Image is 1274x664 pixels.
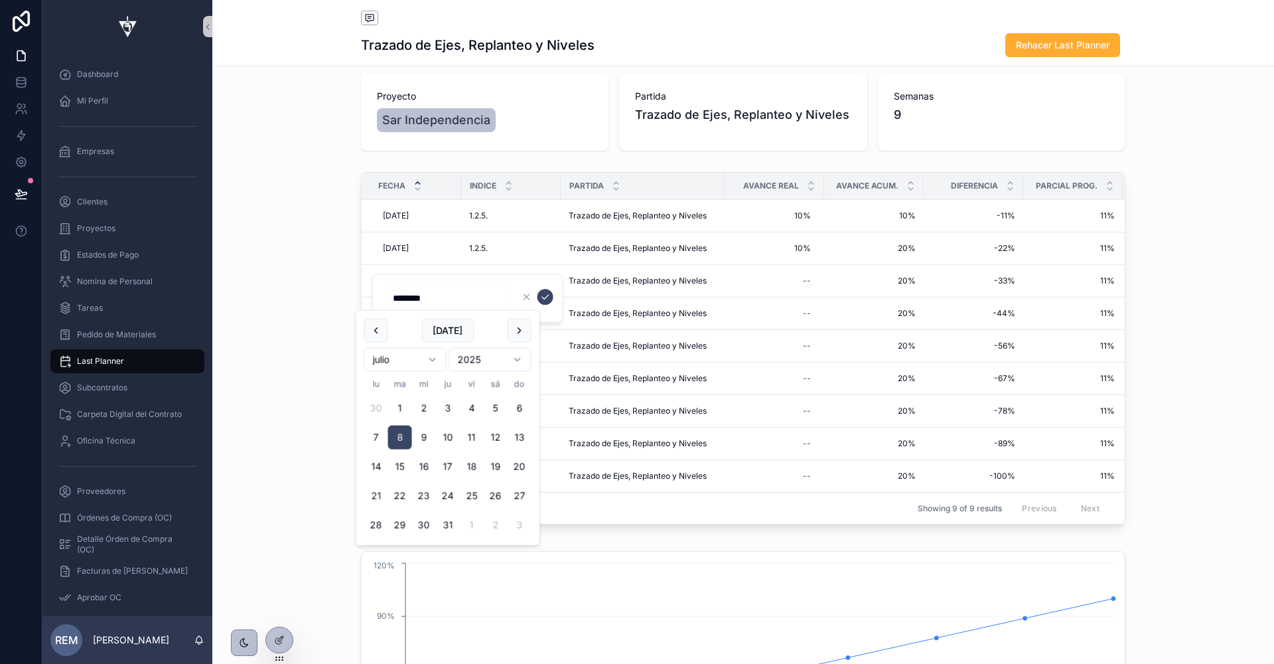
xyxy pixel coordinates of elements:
[918,503,1002,514] span: Showing 9 of 9 results
[569,210,707,221] span: Trazado de Ejes, Replanteo y Niveles
[951,181,998,191] span: Diferencia
[460,484,484,508] button: viernes, 25 de julio de 2025
[412,484,436,508] button: miércoles, 23 de julio de 2025
[436,455,460,479] button: jueves, 17 de julio de 2025
[733,205,816,226] a: 10%
[569,276,717,286] a: Trazado de Ejes, Replanteo y Niveles
[508,484,531,508] button: domingo, 27 de julio de 2025
[1031,210,1115,221] span: 11%
[569,243,717,254] a: Trazado de Ejes, Replanteo y Niveles
[484,426,508,450] button: sábado, 12 de julio de 2025
[932,406,1015,416] a: -78%
[374,560,395,570] tspan: 120%
[484,484,508,508] button: sábado, 26 de julio de 2025
[412,396,436,420] button: miércoles, 2 de julio de 2025
[932,471,1015,481] a: -100%
[470,181,496,191] span: Indice
[50,190,204,214] a: Clientes
[832,438,916,449] span: 20%
[77,592,121,603] span: Aprobar OC
[832,243,916,254] span: 20%
[484,396,508,420] button: sábado, 5 de julio de 2025
[932,373,1015,384] a: -67%
[50,270,204,293] a: Nomina de Personal
[50,349,204,373] a: Last Planner
[832,276,916,286] a: 20%
[1123,308,1207,319] a: 44%
[460,513,484,537] button: viernes, 1 de agosto de 2025
[93,633,169,647] p: [PERSON_NAME]
[932,210,1015,221] span: -11%
[1031,243,1115,254] a: 11%
[388,513,412,537] button: martes, 29 de julio de 2025
[1123,438,1207,449] a: 89%
[50,323,204,347] a: Pedido de Materiales
[569,406,707,416] span: Trazado de Ejes, Replanteo y Niveles
[733,270,816,291] a: --
[436,484,460,508] button: jueves, 24 de julio de 2025
[569,471,707,481] span: Trazado de Ejes, Replanteo y Niveles
[469,243,488,254] span: 1.2.5.
[932,438,1015,449] a: -89%
[42,53,212,616] div: scrollable content
[1031,438,1115,449] a: 11%
[569,276,707,286] span: Trazado de Ejes, Replanteo y Niveles
[77,356,124,367] span: Last Planner
[364,484,388,508] button: lunes, 21 de julio de 2025
[932,243,1015,254] a: -22%
[1031,406,1115,416] a: 11%
[436,426,460,450] button: jueves, 10 de julio de 2025
[383,243,409,254] span: [DATE]
[364,396,388,420] button: lunes, 30 de junio de 2025
[50,559,204,583] a: Facturas de [PERSON_NAME]
[1123,471,1207,481] span: 100%
[733,335,816,357] a: --
[569,243,707,254] span: Trazado de Ejes, Replanteo y Niveles
[50,139,204,163] a: Empresas
[378,181,405,191] span: Fecha
[378,205,453,226] a: [DATE]
[733,433,816,454] a: --
[378,238,453,259] a: [DATE]
[1016,39,1109,52] span: Rehacer Last Planner
[1031,373,1115,384] span: 11%
[569,181,604,191] span: Partida
[77,329,156,340] span: Pedido de Materiales
[77,409,182,420] span: Carpeta Digital del Contrato
[832,210,916,221] span: 10%
[733,368,816,389] a: --
[412,426,436,450] button: miércoles, 9 de julio de 2025
[508,455,531,479] button: domingo, 20 de julio de 2025
[1123,373,1207,384] a: 67%
[436,377,460,391] th: jueves
[894,90,1109,103] span: Semanas
[1123,276,1207,286] a: 33%
[388,484,412,508] button: martes, 22 de julio de 2025
[77,250,139,260] span: Estados de Pago
[803,341,811,351] div: --
[569,471,717,481] a: Trazado de Ejes, Replanteo y Niveles
[469,210,488,221] span: 1.2.5.
[1031,471,1115,481] a: 11%
[77,197,107,207] span: Clientes
[1123,341,1207,351] span: 56%
[569,341,717,351] a: Trazado de Ejes, Replanteo y Niveles
[508,396,531,420] button: domingo, 6 de julio de 2025
[1123,210,1207,221] a: 11%
[569,406,717,416] a: Trazado de Ejes, Replanteo y Niveles
[733,303,816,324] a: --
[832,341,916,351] a: 20%
[412,513,436,537] button: miércoles, 30 de julio de 2025
[77,486,125,497] span: Proveedores
[77,146,114,157] span: Empresas
[1031,308,1115,319] a: 11%
[832,308,916,319] a: 20%
[421,319,474,343] button: [DATE]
